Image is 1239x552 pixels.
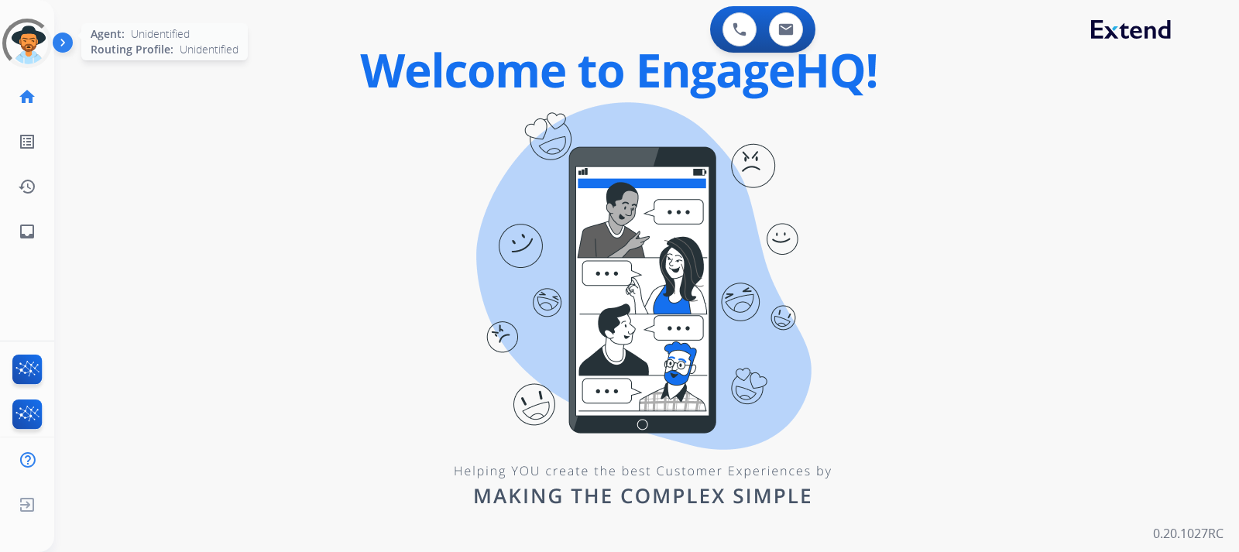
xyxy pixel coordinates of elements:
[131,26,190,42] span: Unidentified
[180,42,239,57] span: Unidentified
[91,42,173,57] span: Routing Profile:
[91,26,125,42] span: Agent:
[18,177,36,196] mat-icon: history
[1153,524,1224,543] p: 0.20.1027RC
[18,222,36,241] mat-icon: inbox
[18,87,36,106] mat-icon: home
[18,132,36,151] mat-icon: list_alt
